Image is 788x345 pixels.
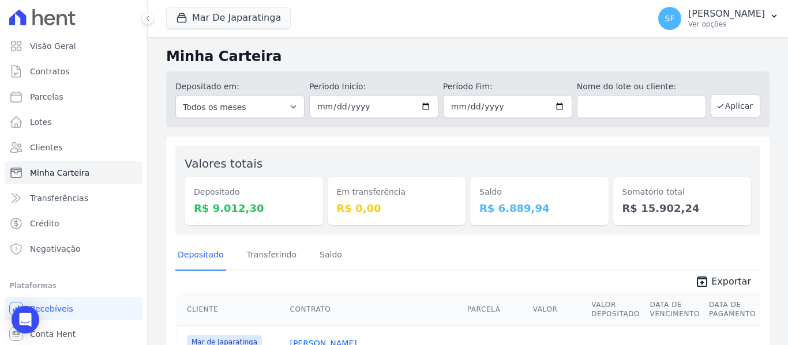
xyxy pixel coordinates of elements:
[649,2,788,35] button: SF [PERSON_NAME] Ver opções
[245,241,299,271] a: Transferindo
[5,136,142,159] a: Clientes
[337,200,457,216] dd: R$ 0,00
[194,186,314,198] dt: Depositado
[646,293,704,326] th: Data de Vencimento
[175,241,226,271] a: Depositado
[185,157,262,170] label: Valores totais
[5,60,142,83] a: Contratos
[688,8,765,20] p: [PERSON_NAME]
[5,111,142,134] a: Lotes
[30,192,88,204] span: Transferências
[463,293,528,326] th: Parcela
[528,293,587,326] th: Valor
[194,200,314,216] dd: R$ 9.012,30
[317,241,344,271] a: Saldo
[5,237,142,260] a: Negativação
[665,14,675,22] span: SF
[5,187,142,210] a: Transferências
[5,85,142,108] a: Parcelas
[166,7,291,29] button: Mar De Japaratinga
[9,279,138,293] div: Plataformas
[178,293,285,326] th: Cliente
[622,186,742,198] dt: Somatório total
[686,275,760,291] a: unarchive Exportar
[30,167,89,179] span: Minha Carteira
[30,116,52,128] span: Lotes
[711,275,751,289] span: Exportar
[5,35,142,58] a: Visão Geral
[622,200,742,216] dd: R$ 15.902,24
[587,293,645,326] th: Valor Depositado
[443,81,572,93] label: Período Fim:
[12,306,39,333] div: Open Intercom Messenger
[337,186,457,198] dt: Em transferência
[30,66,69,77] span: Contratos
[30,40,76,52] span: Visão Geral
[30,328,76,340] span: Conta Hent
[175,82,239,91] label: Depositado em:
[309,81,438,93] label: Período Inicío:
[5,297,142,320] a: Recebíveis
[695,275,709,289] i: unarchive
[30,142,62,153] span: Clientes
[577,81,706,93] label: Nome do lote ou cliente:
[30,303,73,314] span: Recebíveis
[285,293,462,326] th: Contrato
[5,161,142,184] a: Minha Carteira
[30,91,63,103] span: Parcelas
[711,94,760,117] button: Aplicar
[166,46,770,67] h2: Minha Carteira
[479,200,599,216] dd: R$ 6.889,94
[30,243,81,255] span: Negativação
[30,218,59,229] span: Crédito
[479,186,599,198] dt: Saldo
[688,20,765,29] p: Ver opções
[704,293,760,326] th: Data de Pagamento
[5,212,142,235] a: Crédito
